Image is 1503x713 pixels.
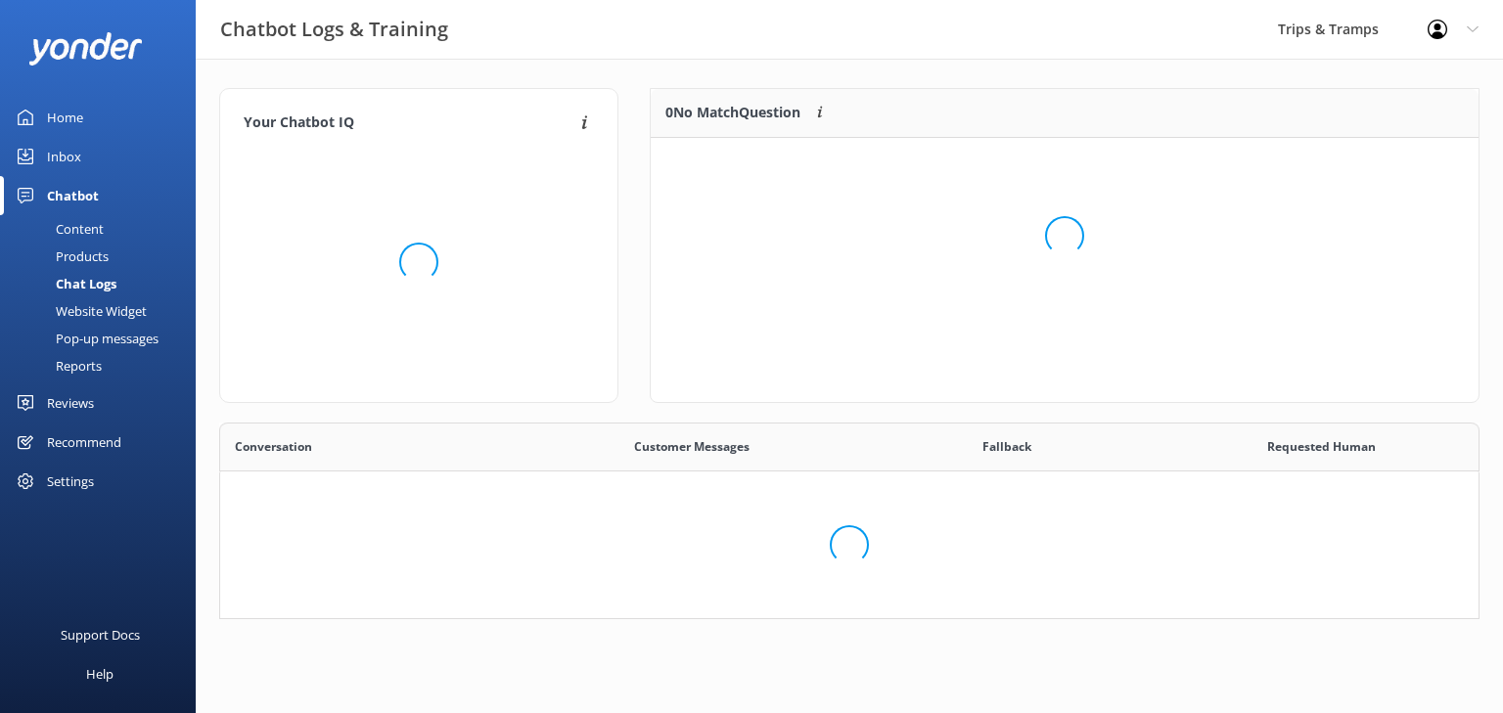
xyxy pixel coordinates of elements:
[86,654,114,693] div: Help
[47,137,81,176] div: Inbox
[12,243,196,270] a: Products
[12,297,196,325] a: Website Widget
[12,352,102,379] div: Reports
[244,112,575,134] h4: Your Chatbot IQ
[651,138,1479,334] div: grid
[47,423,121,462] div: Recommend
[29,32,142,65] img: yonder-white-logo.png
[12,215,104,243] div: Content
[12,352,196,379] a: Reports
[47,462,94,501] div: Settings
[12,270,196,297] a: Chat Logs
[634,437,750,456] span: Customer Messages
[12,325,196,352] a: Pop-up messages
[12,215,196,243] a: Content
[12,297,147,325] div: Website Widget
[12,270,116,297] div: Chat Logs
[47,98,83,137] div: Home
[665,102,800,123] p: 0 No Match Question
[61,615,140,654] div: Support Docs
[219,471,1480,618] div: grid
[12,243,109,270] div: Products
[47,383,94,423] div: Reviews
[220,14,448,45] h3: Chatbot Logs & Training
[47,176,99,215] div: Chatbot
[235,437,312,456] span: Conversation
[12,325,159,352] div: Pop-up messages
